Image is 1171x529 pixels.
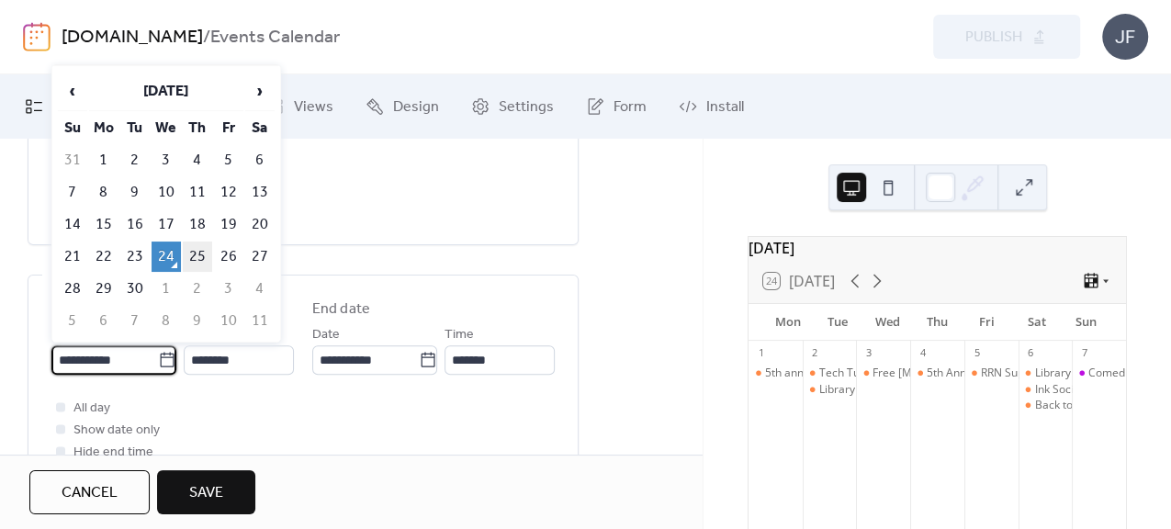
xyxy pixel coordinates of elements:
td: 6 [245,145,275,175]
td: 22 [89,242,118,272]
td: 20 [245,209,275,240]
div: 6 [1024,346,1038,360]
td: 1 [152,274,181,304]
td: 8 [152,306,181,336]
td: 9 [120,177,150,208]
span: Show date only [73,420,160,442]
td: 4 [245,274,275,304]
td: 3 [152,145,181,175]
td: 7 [120,306,150,336]
td: 28 [58,274,87,304]
span: Cancel [62,482,118,504]
div: Thu [912,304,962,341]
td: 19 [214,209,243,240]
div: Ink Society [1019,382,1073,398]
td: 10 [214,306,243,336]
td: 13 [245,177,275,208]
span: Settings [499,96,554,118]
div: Wed [862,304,912,341]
td: 15 [89,209,118,240]
td: 10 [152,177,181,208]
div: Free Covid-19 at-home testing kits [856,366,910,381]
span: Form [614,96,647,118]
div: Library of Things [1034,366,1120,381]
div: 5th annual [DATE] Celebration [765,366,920,381]
td: 1 [89,145,118,175]
th: Th [183,113,212,143]
td: 6 [89,306,118,336]
td: 11 [245,306,275,336]
div: [DATE] [749,237,1126,259]
div: RRN Super Sale [964,366,1019,381]
td: 27 [245,242,275,272]
span: Time [445,324,474,346]
img: logo [23,22,51,51]
a: My Events [11,82,132,131]
div: Fri [963,304,1012,341]
td: 30 [120,274,150,304]
td: 12 [214,177,243,208]
td: 25 [183,242,212,272]
div: RRN Super Sale [981,366,1060,381]
div: 5th annual Labor Day Celebration [749,366,803,381]
td: 5 [58,306,87,336]
div: Tue [813,304,862,341]
div: Tech Tuesdays [803,366,857,381]
div: Library of Things [803,382,857,398]
span: ‹ [59,73,86,109]
span: Date [312,324,340,346]
td: 16 [120,209,150,240]
td: 4 [183,145,212,175]
td: 14 [58,209,87,240]
div: 5th Annual Monarchs Blessing Ceremony [910,366,964,381]
div: 5 [970,346,984,360]
td: 11 [183,177,212,208]
td: 7 [58,177,87,208]
div: Library of Things [1019,366,1073,381]
a: Design [352,82,453,131]
th: Mo [89,113,118,143]
a: [DOMAIN_NAME] [62,20,203,55]
td: 5 [214,145,243,175]
td: 31 [58,145,87,175]
button: Cancel [29,470,150,514]
a: Form [572,82,660,131]
td: 26 [214,242,243,272]
div: Back to School Open House [1019,398,1073,413]
th: Sa [245,113,275,143]
td: 17 [152,209,181,240]
div: 5th Annual Monarchs Blessing Ceremony [927,366,1138,381]
td: 18 [183,209,212,240]
th: We [152,113,181,143]
div: Library of Things [819,382,905,398]
td: 8 [89,177,118,208]
th: Tu [120,113,150,143]
a: Install [665,82,758,131]
td: 29 [89,274,118,304]
div: End date [312,298,370,321]
div: Mon [763,304,813,341]
span: All day [73,398,110,420]
span: Save [189,482,223,504]
td: 2 [120,145,150,175]
td: 3 [214,274,243,304]
div: 7 [1077,346,1091,360]
b: Events Calendar [210,20,340,55]
b: / [203,20,210,55]
span: Views [294,96,333,118]
span: Install [706,96,744,118]
a: Settings [457,82,568,131]
div: Sun [1062,304,1111,341]
div: 2 [808,346,822,360]
div: Tech Tuesdays [819,366,895,381]
span: Design [393,96,439,118]
td: 23 [120,242,150,272]
div: 4 [916,346,929,360]
td: 2 [183,274,212,304]
td: 9 [183,306,212,336]
span: › [246,73,274,109]
div: 1 [754,346,768,360]
a: Views [253,82,347,131]
span: Hide end time [73,442,153,464]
